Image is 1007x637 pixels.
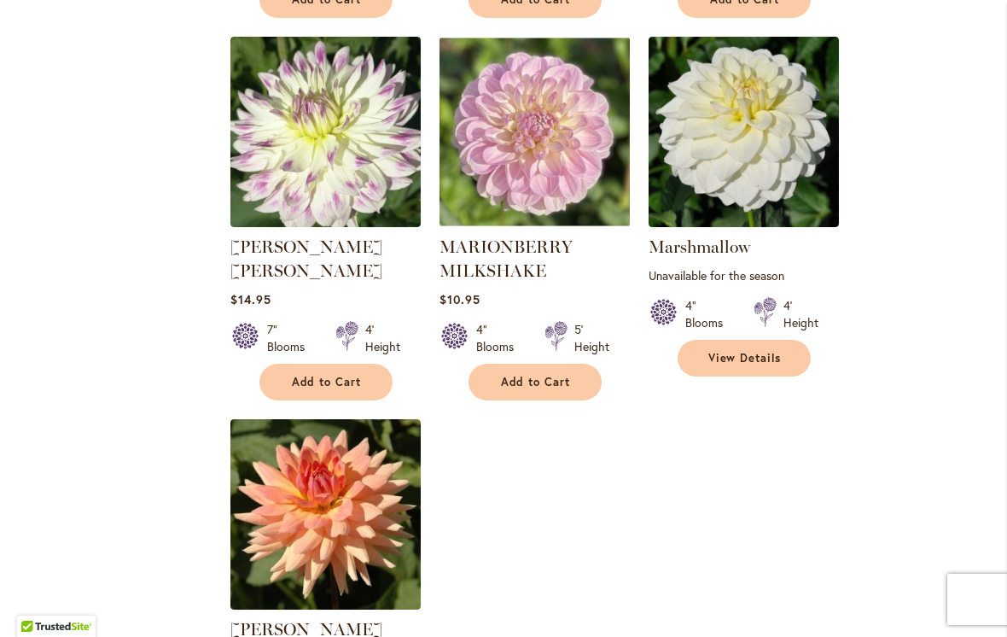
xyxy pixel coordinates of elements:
[439,291,480,307] span: $10.95
[708,351,782,365] span: View Details
[230,597,421,613] a: Mary Jo
[267,321,315,355] div: 7" Blooms
[230,214,421,231] a: MARGARET ELLEN
[230,37,421,227] img: MARGARET ELLEN
[678,340,811,377] a: View Details
[476,321,524,355] div: 4" Blooms
[230,291,271,307] span: $14.95
[649,214,839,231] a: Marshmallow
[783,297,818,331] div: 4' Height
[292,375,362,389] span: Add to Cart
[13,576,61,624] iframe: Launch Accessibility Center
[685,297,733,331] div: 4" Blooms
[574,321,609,355] div: 5' Height
[230,237,382,281] a: [PERSON_NAME] [PERSON_NAME]
[501,375,571,389] span: Add to Cart
[649,237,750,257] a: Marshmallow
[439,214,630,231] a: MARIONBERRY MILKSHAKE
[469,364,602,400] button: Add to Cart
[439,37,630,227] img: MARIONBERRY MILKSHAKE
[259,364,393,400] button: Add to Cart
[439,237,573,281] a: MARIONBERRY MILKSHAKE
[230,419,421,610] img: Mary Jo
[365,321,400,355] div: 4' Height
[649,37,839,227] img: Marshmallow
[649,267,839,283] p: Unavailable for the season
